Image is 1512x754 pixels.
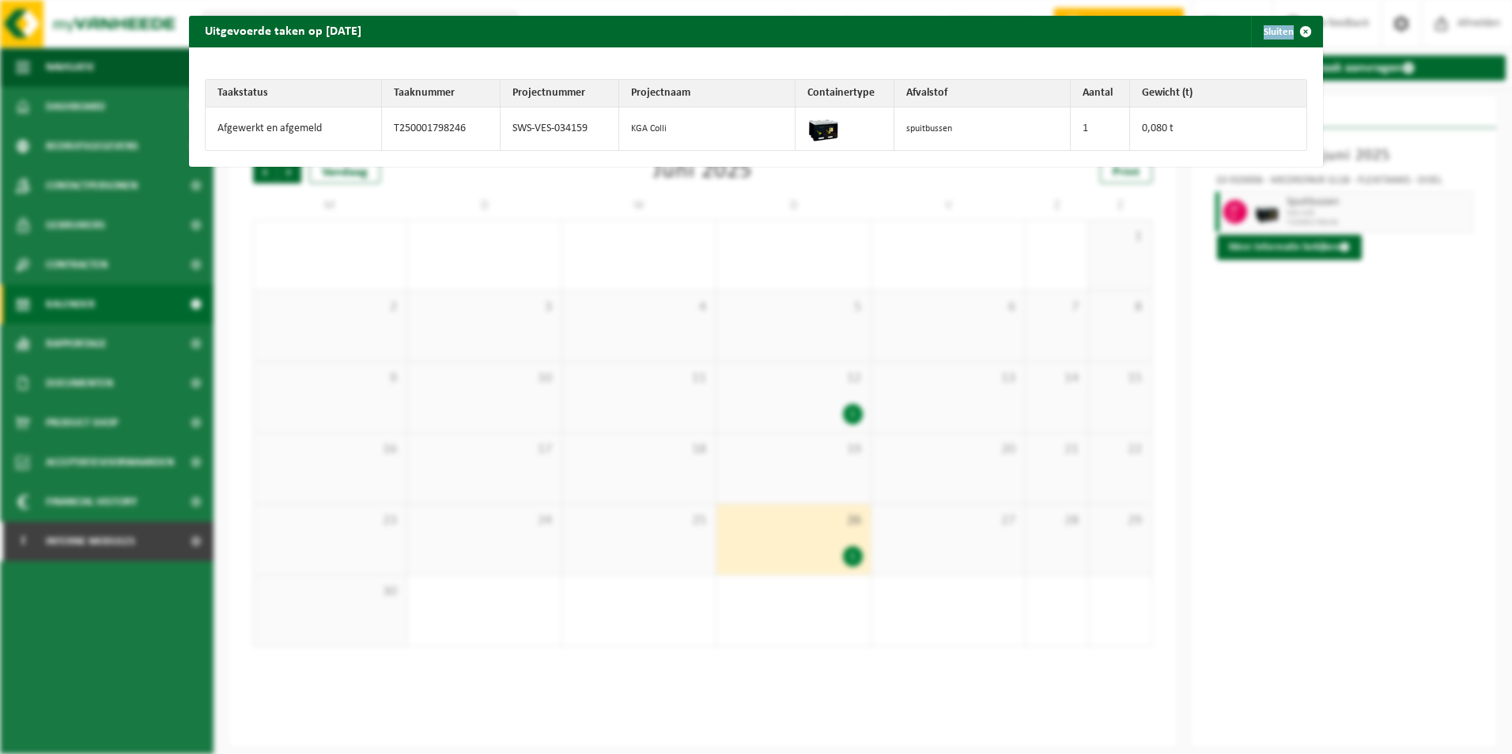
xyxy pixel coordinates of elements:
th: Afvalstof [894,80,1071,107]
td: 1 [1071,107,1130,150]
td: 0,080 t [1130,107,1306,150]
th: Aantal [1071,80,1130,107]
td: T250001798246 [382,107,501,150]
img: PB-LB-0680-HPE-BK-11 [807,111,839,143]
td: Afgewerkt en afgemeld [206,107,382,150]
td: SWS-VES-034159 [501,107,619,150]
button: Sluiten [1251,16,1321,47]
td: spuitbussen [894,107,1071,150]
h2: Uitgevoerde taken op [DATE] [189,16,377,46]
th: Gewicht (t) [1130,80,1306,107]
th: Containertype [796,80,894,107]
th: Taakstatus [206,80,382,107]
td: KGA Colli [619,107,796,150]
th: Projectnaam [619,80,796,107]
th: Taaknummer [382,80,501,107]
th: Projectnummer [501,80,619,107]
